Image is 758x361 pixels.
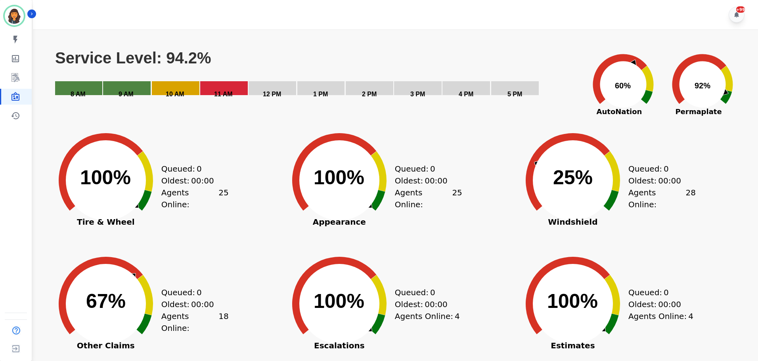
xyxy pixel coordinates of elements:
[513,342,632,350] span: Estimates
[430,163,435,175] span: 0
[71,91,86,97] text: 8 AM
[736,6,745,13] div: +99
[628,310,696,322] div: Agents Online:
[197,287,202,298] span: 0
[161,287,221,298] div: Queued:
[280,342,399,350] span: Escalations
[54,49,579,108] svg: Service Level: 94.2%
[119,91,134,97] text: 9 AM
[161,310,229,334] div: Agents Online:
[263,91,281,97] text: 12 PM
[507,91,522,97] text: 5 PM
[280,218,399,226] span: Appearance
[80,166,131,189] text: 100%
[46,218,165,226] span: Tire & Wheel
[695,81,710,90] text: 92%
[628,187,696,210] div: Agents Online:
[410,91,425,97] text: 3 PM
[161,175,221,187] div: Oldest:
[628,175,688,187] div: Oldest:
[664,163,669,175] span: 0
[313,91,328,97] text: 1 PM
[197,163,202,175] span: 0
[395,187,462,210] div: Agents Online:
[425,298,448,310] span: 00:00
[5,6,24,25] img: Bordered avatar
[664,287,669,298] span: 0
[628,163,688,175] div: Queued:
[55,49,211,67] text: Service Level: 94.2%
[452,187,462,210] span: 25
[455,310,460,322] span: 4
[513,218,632,226] span: Windshield
[191,175,214,187] span: 00:00
[615,81,631,90] text: 60%
[425,175,448,187] span: 00:00
[547,290,598,312] text: 100%
[161,163,221,175] div: Queued:
[584,106,655,117] span: AutoNation
[161,187,229,210] div: Agents Online:
[688,310,693,322] span: 4
[430,287,435,298] span: 0
[218,310,228,334] span: 18
[658,298,681,310] span: 00:00
[395,310,462,322] div: Agents Online:
[628,287,688,298] div: Queued:
[362,91,377,97] text: 2 PM
[218,187,228,210] span: 25
[663,106,734,117] span: Permaplate
[395,287,454,298] div: Queued:
[553,166,593,189] text: 25%
[459,91,473,97] text: 4 PM
[191,298,214,310] span: 00:00
[161,298,221,310] div: Oldest:
[395,298,454,310] div: Oldest:
[86,290,126,312] text: 67%
[628,298,688,310] div: Oldest:
[46,342,165,350] span: Other Claims
[314,166,364,189] text: 100%
[214,91,233,97] text: 11 AM
[658,175,681,187] span: 00:00
[166,91,184,97] text: 10 AM
[395,163,454,175] div: Queued:
[685,187,695,210] span: 28
[314,290,364,312] text: 100%
[395,175,454,187] div: Oldest:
